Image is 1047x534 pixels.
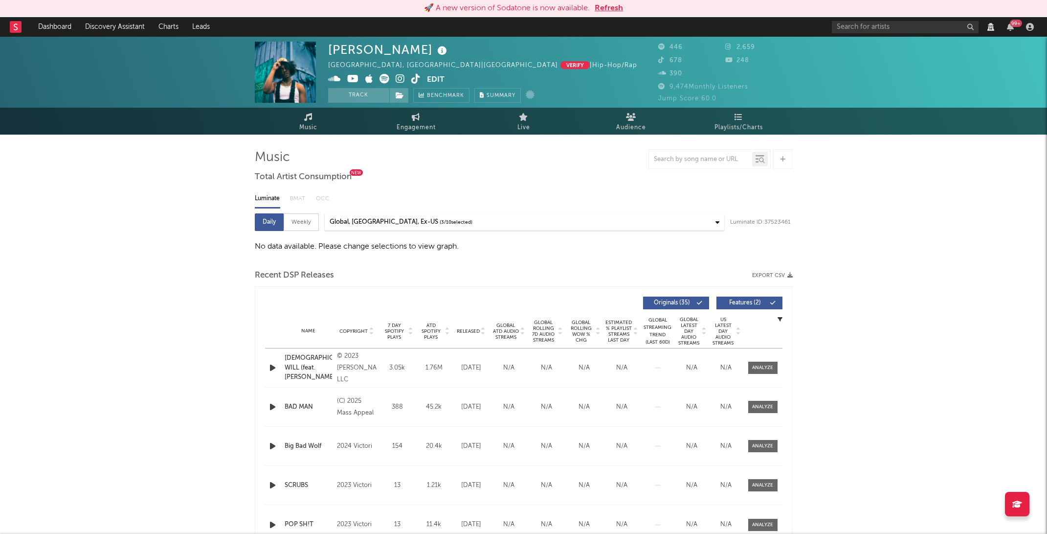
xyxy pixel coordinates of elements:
[255,171,352,183] span: Total Artist Consumption
[605,320,632,343] span: Estimated % Playlist Streams Last Day
[716,297,782,309] button: Features(2)
[492,441,525,451] div: N/A
[492,363,525,373] div: N/A
[418,481,450,490] div: 1.21k
[730,216,792,228] div: Luminate ID: 37523461
[255,108,362,135] a: Music
[337,480,377,491] div: 2023 Victori
[649,156,752,163] input: Search by song name or URL
[337,395,377,419] div: (C) 2025 Mass Appeal
[330,216,438,228] div: Global, [GEOGRAPHIC_DATA], Ex-US
[723,300,768,306] span: Features ( 2 )
[455,363,488,373] div: [DATE]
[712,441,741,451] div: N/A
[455,441,488,451] div: [DATE]
[455,481,488,490] div: [DATE]
[568,402,601,412] div: N/A
[427,90,464,102] span: Benchmark
[381,441,413,451] div: 154
[1007,23,1014,31] button: 99+
[455,520,488,530] div: [DATE]
[328,60,660,71] div: [GEOGRAPHIC_DATA], [GEOGRAPHIC_DATA] | [GEOGRAPHIC_DATA] | Hip-Hop/Rap
[381,520,413,530] div: 13
[397,122,436,134] span: Engagement
[605,441,638,451] div: N/A
[381,323,407,340] span: 7 Day Spotify Plays
[685,108,793,135] a: Playlists/Charts
[725,57,749,64] span: 248
[285,353,332,382] a: [DEMOGRAPHIC_DATA]'S WILL (feat. [PERSON_NAME])
[474,88,521,103] button: Summary
[725,44,755,50] span: 2,659
[418,323,444,340] span: ATD Spotify Plays
[605,520,638,530] div: N/A
[487,93,515,98] span: Summary
[362,108,470,135] a: Engagement
[530,520,563,530] div: N/A
[492,402,525,412] div: N/A
[255,190,280,207] div: Luminate
[677,363,707,373] div: N/A
[578,108,685,135] a: Audience
[568,441,601,451] div: N/A
[185,17,217,37] a: Leads
[605,363,638,373] div: N/A
[677,520,707,530] div: N/A
[413,88,469,103] a: Benchmark
[568,520,601,530] div: N/A
[712,520,741,530] div: N/A
[658,57,682,64] span: 678
[677,402,707,412] div: N/A
[424,2,590,14] div: 🚀 A new version of Sodatone is now available.
[78,17,152,37] a: Discovery Assistant
[530,441,563,451] div: N/A
[418,363,450,373] div: 1.76M
[285,327,332,335] div: Name
[299,122,317,134] span: Music
[1010,20,1022,27] div: 99 +
[677,317,701,346] span: Global Latest Day Audio Streams
[492,323,519,340] span: Global ATD Audio Streams
[530,363,563,373] div: N/A
[381,363,413,373] div: 3.05k
[455,402,488,412] div: [DATE]
[530,402,563,412] div: N/A
[285,402,332,412] a: BAD MAN
[328,42,449,58] div: [PERSON_NAME]
[605,481,638,490] div: N/A
[595,2,623,14] button: Refresh
[31,17,78,37] a: Dashboard
[517,122,530,134] span: Live
[381,481,413,490] div: 13
[832,21,979,33] input: Search for artists
[677,481,707,490] div: N/A
[658,44,683,50] span: 446
[440,216,472,228] span: ( 3 / 10 selected)
[714,122,763,134] span: Playlists/Charts
[255,241,793,253] div: No data available. Please change selections to view graph.
[457,328,480,334] span: Released
[658,70,682,77] span: 390
[712,363,741,373] div: N/A
[752,273,793,279] button: Export CSV
[492,520,525,530] div: N/A
[568,363,601,373] div: N/A
[712,317,735,346] span: US Latest Day Audio Streams
[339,328,368,334] span: Copyright
[605,402,638,412] div: N/A
[658,84,748,90] span: 9,474 Monthly Listeners
[285,520,332,530] a: POP SH!T
[328,88,389,103] button: Track
[285,481,332,490] a: SCRUBS
[530,320,557,343] span: Global Rolling 7D Audio Streams
[470,108,578,135] a: Live
[381,402,413,412] div: 388
[712,481,741,490] div: N/A
[418,441,450,451] div: 20.4k
[530,481,563,490] div: N/A
[285,441,332,451] a: Big Bad Wolf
